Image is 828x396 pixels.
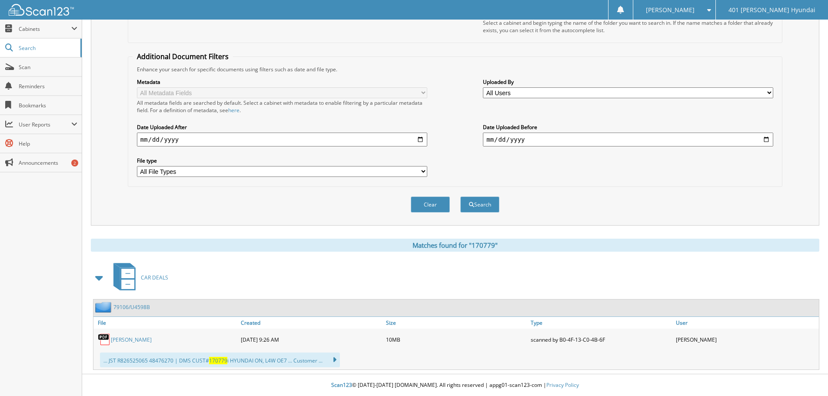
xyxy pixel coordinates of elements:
[483,19,773,34] div: Select a cabinet and begin typing the name of the folder you want to search in. If the name match...
[82,375,828,396] div: © [DATE]-[DATE] [DOMAIN_NAME]. All rights reserved | appg01-scan123-com |
[19,25,71,33] span: Cabinets
[483,78,773,86] label: Uploaded By
[19,102,77,109] span: Bookmarks
[483,123,773,131] label: Date Uploaded Before
[728,7,815,13] span: 401 [PERSON_NAME] Hyundai
[674,331,819,348] div: [PERSON_NAME]
[19,83,77,90] span: Reminders
[19,63,77,71] span: Scan
[228,106,239,114] a: here
[137,78,427,86] label: Metadata
[137,133,427,146] input: start
[91,239,819,252] div: Matches found for "170779"
[133,66,778,73] div: Enhance your search for specific documents using filters such as date and file type.
[137,157,427,164] label: File type
[646,7,695,13] span: [PERSON_NAME]
[209,357,227,364] span: 170779
[93,317,239,329] a: File
[71,160,78,166] div: 2
[411,196,450,213] button: Clear
[529,331,674,348] div: scanned by B0-4F-13-C0-4B-6F
[546,381,579,389] a: Privacy Policy
[19,44,76,52] span: Search
[384,317,529,329] a: Size
[239,331,384,348] div: [DATE] 9:26 AM
[133,52,233,61] legend: Additional Document Filters
[785,354,828,396] iframe: Chat Widget
[483,133,773,146] input: end
[95,302,113,313] img: folder2.png
[19,159,77,166] span: Announcements
[19,121,71,128] span: User Reports
[113,303,150,311] a: 79106/U4598B
[19,140,77,147] span: Help
[108,260,168,295] a: CAR DEALS
[137,99,427,114] div: All metadata fields are searched by default. Select a cabinet with metadata to enable filtering b...
[98,333,111,346] img: PDF.png
[384,331,529,348] div: 10MB
[239,317,384,329] a: Created
[9,4,74,16] img: scan123-logo-white.svg
[674,317,819,329] a: User
[137,123,427,131] label: Date Uploaded After
[141,274,168,281] span: CAR DEALS
[529,317,674,329] a: Type
[331,381,352,389] span: Scan123
[111,336,152,343] a: [PERSON_NAME]
[460,196,499,213] button: Search
[100,353,340,367] div: ... JST R826525065 48476270 | DMS CUST# i HYUNDAI ON, L4W OE7 ... Customer ...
